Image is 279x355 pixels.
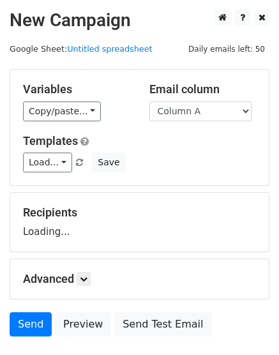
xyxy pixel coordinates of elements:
a: Send [10,312,52,336]
a: Send Test Email [114,312,211,336]
a: Daily emails left: 50 [184,44,269,54]
a: Preview [55,312,111,336]
a: Untitled spreadsheet [67,44,152,54]
span: Daily emails left: 50 [184,42,269,56]
button: Save [92,153,125,172]
a: Templates [23,134,78,147]
h5: Variables [23,82,130,96]
h2: New Campaign [10,10,269,31]
a: Copy/paste... [23,102,101,121]
small: Google Sheet: [10,44,153,54]
div: Loading... [23,206,256,239]
h5: Email column [149,82,257,96]
a: Load... [23,153,72,172]
h5: Recipients [23,206,256,220]
h5: Advanced [23,272,256,286]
